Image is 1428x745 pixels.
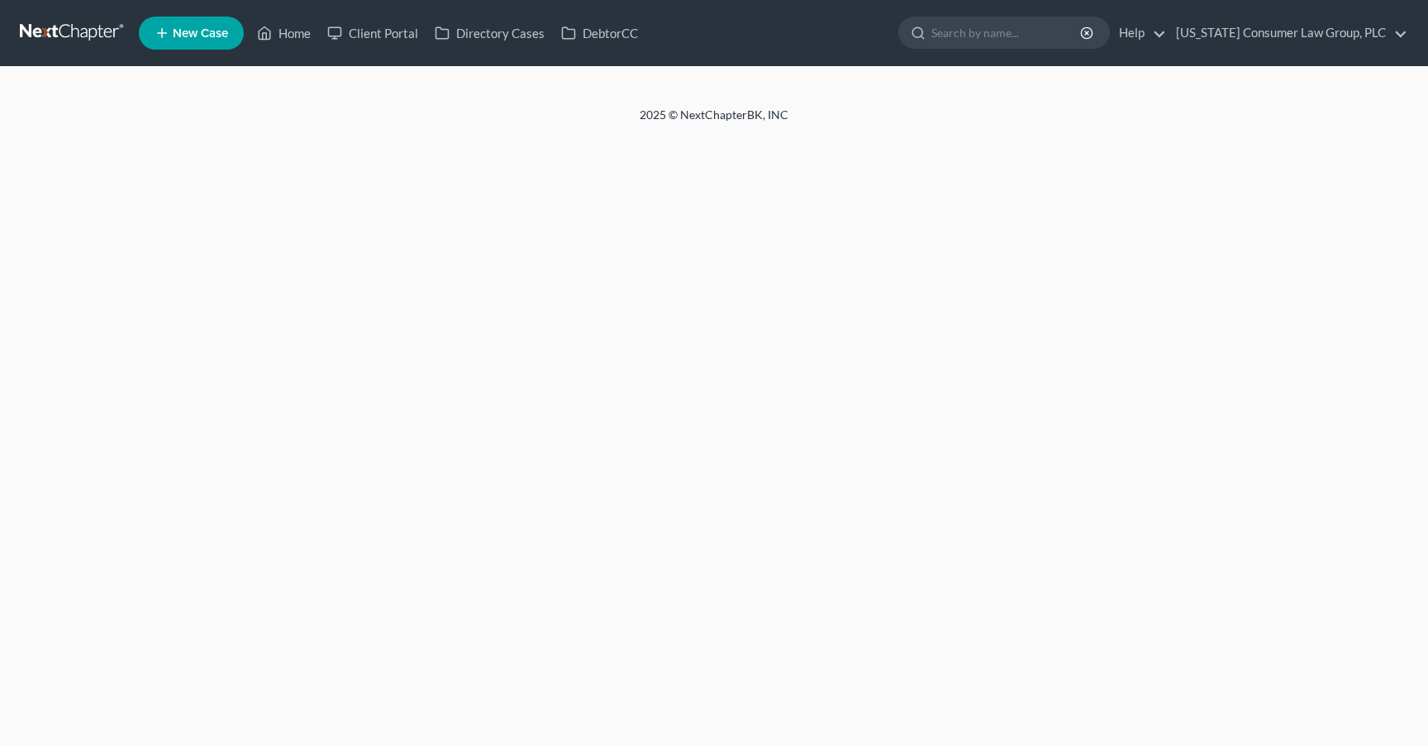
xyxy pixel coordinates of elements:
span: New Case [173,27,228,40]
a: DebtorCC [553,18,646,48]
div: 2025 © NextChapterBK, INC [243,107,1185,136]
a: Help [1111,18,1166,48]
a: Directory Cases [426,18,553,48]
input: Search by name... [931,17,1083,48]
a: Client Portal [319,18,426,48]
a: Home [249,18,319,48]
a: [US_STATE] Consumer Law Group, PLC [1168,18,1407,48]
